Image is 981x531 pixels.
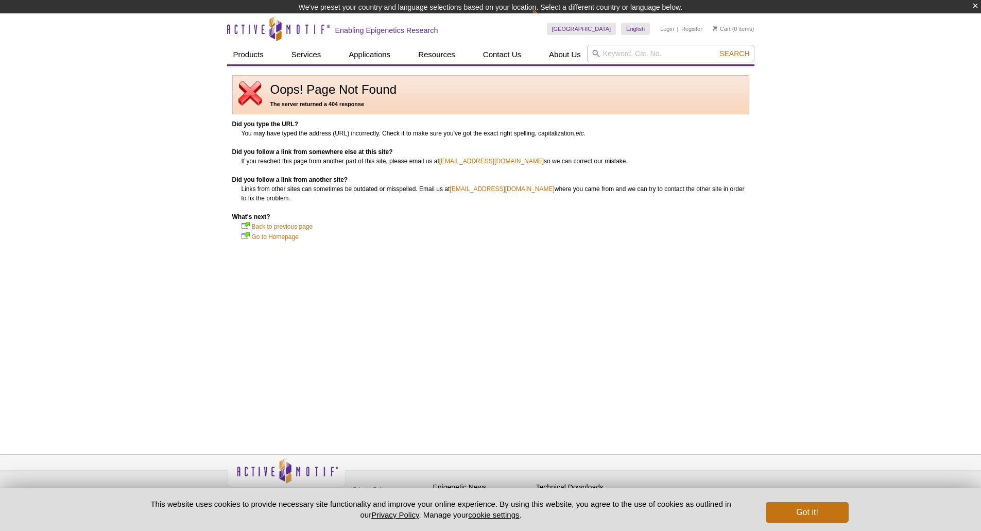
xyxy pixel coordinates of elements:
[536,483,634,492] h4: Technical Downloads
[576,130,586,137] em: etc.
[238,83,744,96] h1: Oops! Page Not Found
[232,212,749,221] dt: What's next?
[252,221,313,232] a: Back to previous page
[232,175,749,184] dt: Did you follow a link from another site?
[433,483,531,492] h4: Epigenetic News
[681,25,702,32] a: Register
[587,45,754,62] input: Keyword, Cat. No.
[766,502,848,523] button: Got it!
[371,510,419,519] a: Privacy Policy
[716,49,752,58] button: Search
[227,455,346,496] img: Active Motif,
[677,23,679,35] li: |
[335,26,438,35] h2: Enabling Epigenetics Research
[238,99,744,109] h5: The server returned a 404 response
[242,184,749,203] dd: Links from other sites can sometimes be outdated or misspelled. Email us at where you came from a...
[342,45,397,64] a: Applications
[232,119,749,129] dt: Did you type the URL?
[450,184,554,194] a: [EMAIL_ADDRESS][DOMAIN_NAME]
[477,45,527,64] a: Contact Us
[713,26,717,31] img: Your Cart
[547,23,616,35] a: [GEOGRAPHIC_DATA]
[639,473,716,495] table: Click to Verify - This site chose Symantec SSL for secure e-commerce and confidential communicati...
[532,8,559,32] img: Change Here
[351,482,391,497] a: Privacy Policy
[232,147,749,157] dt: Did you follow a link from somewhere else at this site?
[660,25,674,32] a: Login
[719,49,749,58] span: Search
[252,232,299,242] a: Go to Homepage
[412,45,461,64] a: Resources
[439,157,544,166] a: [EMAIL_ADDRESS][DOMAIN_NAME]
[468,510,519,519] button: cookie settings
[621,23,650,35] a: English
[285,45,328,64] a: Services
[242,157,749,166] dd: If you reached this page from another part of this site, please email us at so we can correct our...
[238,81,263,106] img: page not found
[133,499,749,520] p: This website uses cookies to provide necessary site functionality and improve your online experie...
[227,45,270,64] a: Products
[242,129,749,138] dd: You may have typed the address (URL) incorrectly. Check it to make sure you've got the exact righ...
[713,23,754,35] li: (0 items)
[713,25,731,32] a: Cart
[543,45,587,64] a: About Us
